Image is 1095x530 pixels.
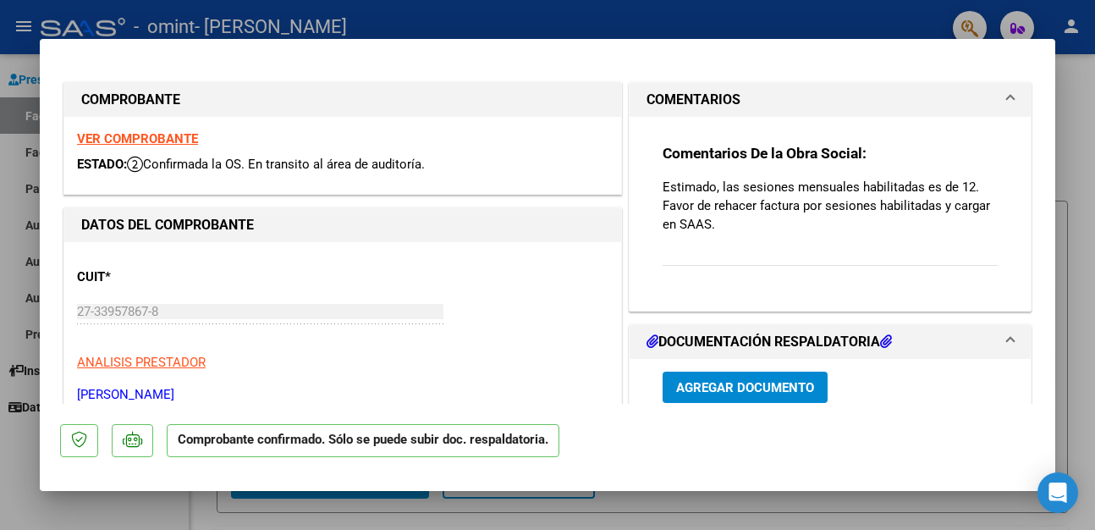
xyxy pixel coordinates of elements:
div: COMENTARIOS [630,117,1031,311]
span: ANALISIS PRESTADOR [77,355,206,370]
div: Open Intercom Messenger [1037,472,1078,513]
p: CUIT [77,268,236,287]
strong: Comentarios De la Obra Social: [663,145,867,162]
span: Confirmada la OS. En transito al área de auditoría. [127,157,425,172]
span: Agregar Documento [676,380,814,395]
button: Agregar Documento [663,372,828,403]
p: [PERSON_NAME] [77,385,608,405]
mat-expansion-panel-header: DOCUMENTACIÓN RESPALDATORIA [630,325,1031,359]
strong: COMPROBANTE [81,91,180,108]
mat-expansion-panel-header: COMENTARIOS [630,83,1031,117]
p: Estimado, las sesiones mensuales habilitadas es de 12. Favor de rehacer factura por sesiones habi... [663,178,998,234]
h1: COMENTARIOS [647,90,740,110]
p: Comprobante confirmado. Sólo se puede subir doc. respaldatoria. [167,424,559,457]
h1: DOCUMENTACIÓN RESPALDATORIA [647,332,892,352]
strong: DATOS DEL COMPROBANTE [81,217,254,233]
span: ESTADO: [77,157,127,172]
a: VER COMPROBANTE [77,131,198,146]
